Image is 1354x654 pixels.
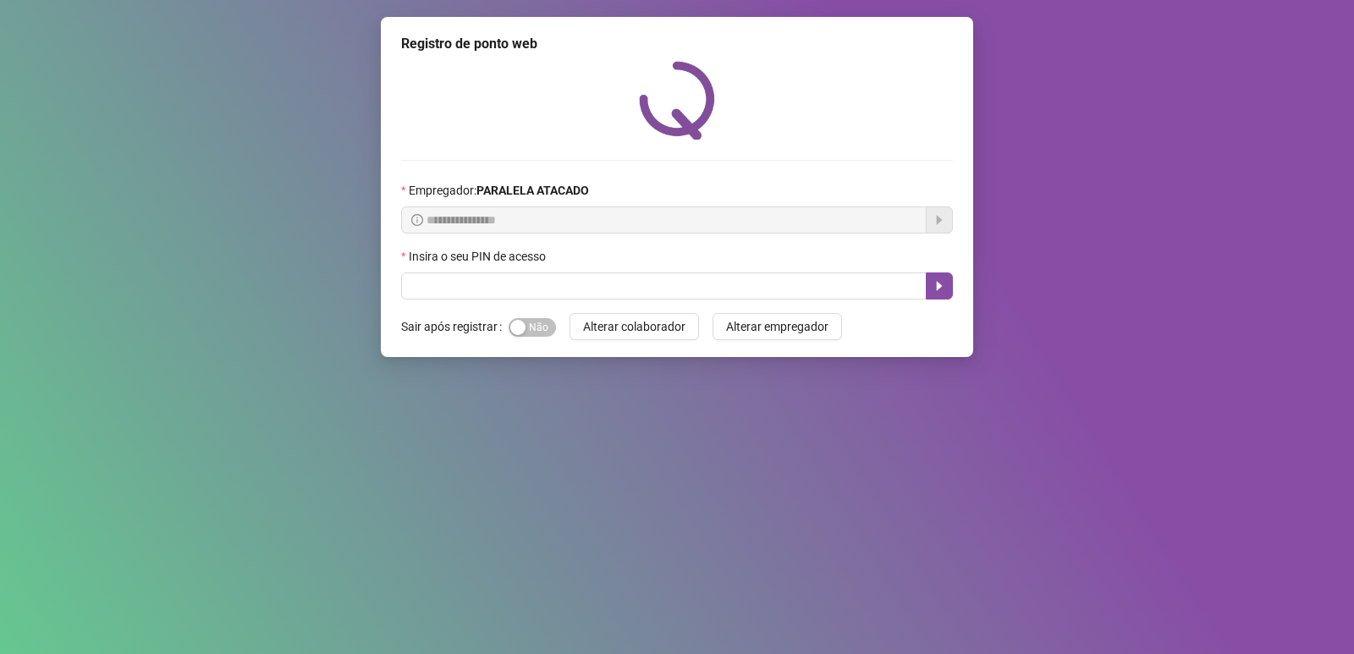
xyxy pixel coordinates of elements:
[570,313,699,340] button: Alterar colaborador
[401,34,953,54] div: Registro de ponto web
[411,214,423,226] span: info-circle
[401,247,557,266] label: Insira o seu PIN de acesso
[583,317,685,336] span: Alterar colaborador
[409,181,589,200] span: Empregador :
[639,61,715,140] img: QRPoint
[933,279,946,293] span: caret-right
[726,317,828,336] span: Alterar empregador
[476,184,589,197] strong: PARALELA ATACADO
[401,313,509,340] label: Sair após registrar
[713,313,842,340] button: Alterar empregador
